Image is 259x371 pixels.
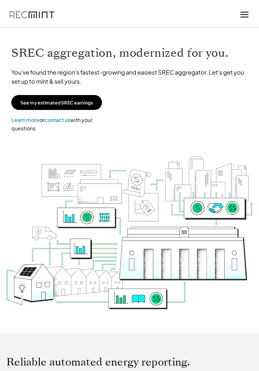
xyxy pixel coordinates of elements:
p: Reliable automated energy reporting. [6,356,253,368]
a: Learn more [11,116,39,123]
p: You've found the region's fastest-growing and easiest SREC aggregator. Let's get you set up to mi... [11,68,248,86]
p: or with your questions [11,116,102,132]
a: See my estimated SREC earnings [11,95,102,110]
h1: SREC aggregation, modernized for you. [11,46,248,60]
a: contact us [44,116,70,123]
img: RECmint value cycle [5,136,254,311]
p: See my estimated SREC earnings [20,100,93,105]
